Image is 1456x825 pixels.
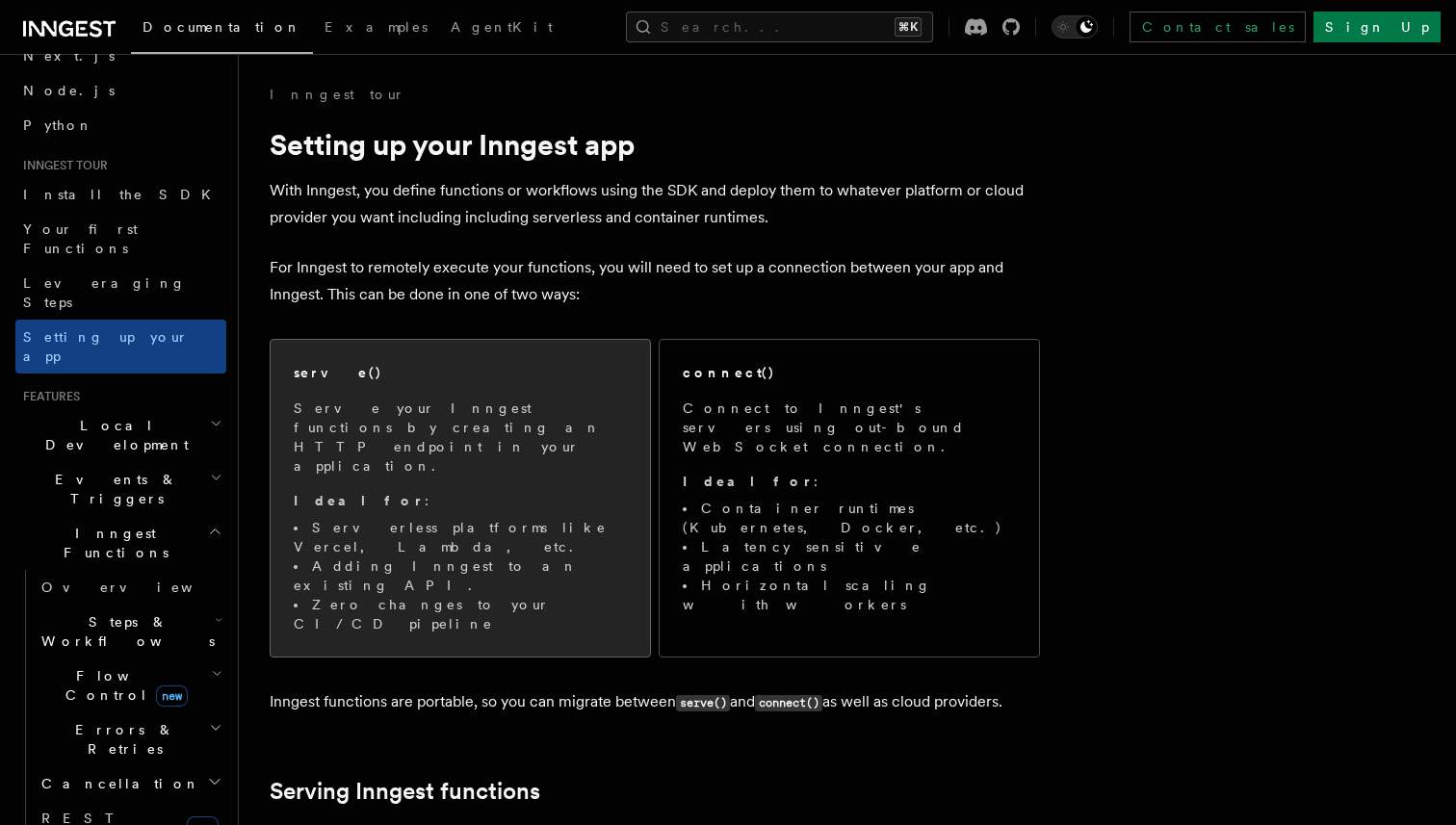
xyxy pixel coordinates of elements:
span: Events & Triggers [15,470,210,508]
kbd: ⌘K [895,17,922,37]
h2: serve() [294,363,382,382]
span: Inngest Functions [15,524,208,562]
li: Container runtimes (Kubernetes, Docker, etc.) [683,499,1016,537]
code: connect() [755,695,822,711]
span: Next.js [23,48,115,64]
span: Node.js [23,83,115,98]
button: Flow Controlnew [34,658,226,712]
span: AgentKit [451,19,553,35]
span: Flow Control [34,666,212,705]
code: serve() [676,695,730,711]
span: Leveraging Steps [23,275,186,310]
p: Inngest functions are portable, so you can migrate between and as well as cloud providers. [270,688,1040,716]
a: Serving Inngest functions [270,778,540,805]
p: : [294,491,627,510]
p: : [683,472,1016,491]
li: Zero changes to your CI/CD pipeline [294,595,627,633]
button: Events & Triggers [15,462,226,516]
button: Local Development [15,408,226,462]
a: AgentKit [439,6,564,52]
span: Features [15,389,80,404]
a: Sign Up [1313,12,1441,42]
a: connect()Connect to Inngest's servers using out-bound WebSocket connection.Ideal for:Container ru... [659,339,1040,657]
button: Search...⌘K [626,12,933,42]
a: Python [15,108,226,142]
button: Cancellation [34,766,226,801]
button: Errors & Retries [34,712,226,766]
span: Cancellation [34,774,200,793]
p: Connect to Inngest's servers using out-bound WebSocket connection. [683,399,1016,456]
a: Node.js [15,73,226,108]
button: Toggle dark mode [1052,15,1098,39]
span: Your first Functions [23,221,138,256]
button: Steps & Workflows [34,605,226,658]
p: Serve your Inngest functions by creating an HTTP endpoint in your application. [294,399,627,476]
li: Horizontal scaling with workers [683,576,1016,614]
p: For Inngest to remotely execute your functions, you will need to set up a connection between your... [270,254,1040,308]
a: Contact sales [1130,12,1306,42]
span: Steps & Workflows [34,612,215,651]
a: Leveraging Steps [15,266,226,320]
a: Overview [34,570,226,605]
strong: Ideal for [294,493,425,508]
button: Inngest Functions [15,516,226,570]
span: Python [23,117,93,133]
li: Adding Inngest to an existing API. [294,556,627,595]
li: Latency sensitive applications [683,537,1016,576]
a: Setting up your app [15,320,226,374]
h1: Setting up your Inngest app [270,127,1040,162]
span: Documentation [143,19,301,35]
h2: connect() [683,363,775,382]
a: serve()Serve your Inngest functions by creating an HTTP endpoint in your application.Ideal for:Se... [270,339,651,657]
span: Overview [41,580,240,595]
strong: Ideal for [683,474,814,489]
a: Your first Functions [15,212,226,266]
span: Install the SDK [23,187,222,202]
a: Install the SDK [15,177,226,212]
span: Setting up your app [23,329,189,364]
span: Examples [325,19,428,35]
li: Serverless platforms like Vercel, Lambda, etc. [294,518,627,556]
span: Errors & Retries [34,720,209,759]
span: Local Development [15,416,210,454]
a: Next.js [15,39,226,73]
a: Documentation [131,6,313,54]
span: Inngest tour [15,158,108,173]
a: Examples [313,6,439,52]
a: Inngest tour [270,85,404,104]
span: new [156,685,188,707]
p: With Inngest, you define functions or workflows using the SDK and deploy them to whatever platfor... [270,177,1040,231]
